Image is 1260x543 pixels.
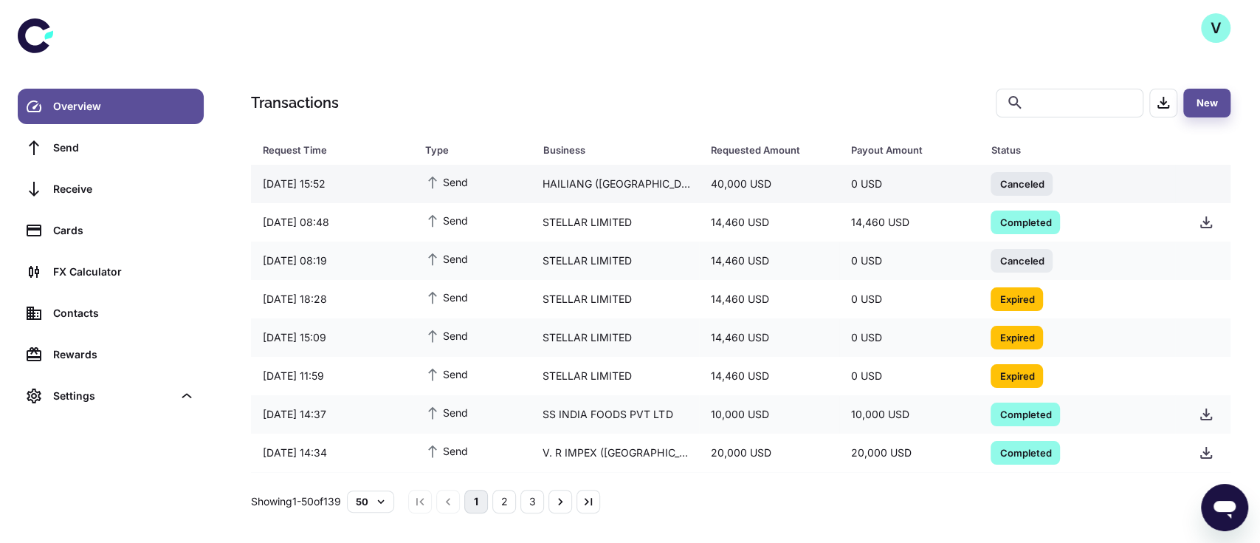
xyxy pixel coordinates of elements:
[991,329,1043,344] span: Expired
[53,305,195,321] div: Contacts
[251,170,413,198] div: [DATE] 15:52
[251,362,413,390] div: [DATE] 11:59
[53,98,195,115] div: Overview
[699,285,839,313] div: 14,460 USD
[699,208,839,236] div: 14,460 USD
[851,140,974,160] span: Payout Amount
[548,490,572,513] button: Go to next page
[531,400,699,428] div: SS INDIA FOODS PVT LTD
[18,378,204,414] div: Settings
[520,490,544,513] button: Go to page 3
[18,213,204,248] a: Cards
[425,140,506,160] div: Type
[991,445,1060,460] span: Completed
[711,140,833,160] span: Requested Amount
[699,170,839,198] div: 40,000 USD
[699,400,839,428] div: 10,000 USD
[1201,484,1248,531] iframe: Button to launch messaging window
[991,214,1060,229] span: Completed
[53,346,195,363] div: Rewards
[991,253,1053,267] span: Canceled
[839,324,980,352] div: 0 USD
[839,400,980,428] div: 10,000 USD
[991,406,1060,421] span: Completed
[18,89,204,124] a: Overview
[251,247,413,275] div: [DATE] 08:19
[406,490,602,513] nav: pagination navigation
[531,439,699,467] div: V. R IMPEX ([GEOGRAPHIC_DATA] )
[263,140,388,160] div: Request Time
[251,92,339,114] h1: Transactions
[531,170,699,198] div: HAILIANG ([GEOGRAPHIC_DATA])PTE. LTD.
[425,443,468,459] span: Send
[699,247,839,275] div: 14,460 USD
[251,285,413,313] div: [DATE] 18:28
[251,324,413,352] div: [DATE] 15:09
[251,400,413,428] div: [DATE] 14:37
[425,366,468,382] span: Send
[991,368,1043,383] span: Expired
[425,140,525,160] span: Type
[53,181,195,197] div: Receive
[53,140,195,156] div: Send
[531,324,699,352] div: STELLAR LIMITED
[531,247,699,275] div: STELLAR LIMITED
[576,490,600,513] button: Go to last page
[839,285,980,313] div: 0 USD
[1183,89,1230,117] button: New
[347,491,394,513] button: 50
[425,174,468,190] span: Send
[425,212,468,228] span: Send
[839,439,980,467] div: 20,000 USD
[18,171,204,207] a: Receive
[531,285,699,313] div: STELLAR LIMITED
[53,222,195,239] div: Cards
[991,140,1150,160] div: Status
[839,208,980,236] div: 14,460 USD
[991,140,1169,160] span: Status
[699,324,839,352] div: 14,460 USD
[18,130,204,165] a: Send
[18,254,204,290] a: FX Calculator
[425,289,468,305] span: Send
[53,388,173,404] div: Settings
[251,208,413,236] div: [DATE] 08:48
[1201,13,1230,43] button: V
[991,176,1053,191] span: Canceled
[425,250,468,267] span: Send
[492,490,516,513] button: Go to page 2
[251,494,341,510] p: Showing 1-50 of 139
[251,439,413,467] div: [DATE] 14:34
[839,247,980,275] div: 0 USD
[839,362,980,390] div: 0 USD
[425,327,468,344] span: Send
[699,362,839,390] div: 14,460 USD
[991,291,1043,306] span: Expired
[851,140,954,160] div: Payout Amount
[699,439,839,467] div: 20,000 USD
[18,337,204,372] a: Rewards
[464,490,488,513] button: page 1
[839,170,980,198] div: 0 USD
[425,404,468,420] span: Send
[18,296,204,331] a: Contacts
[263,140,407,160] span: Request Time
[531,362,699,390] div: STELLAR LIMITED
[711,140,814,160] div: Requested Amount
[531,208,699,236] div: STELLAR LIMITED
[53,264,195,280] div: FX Calculator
